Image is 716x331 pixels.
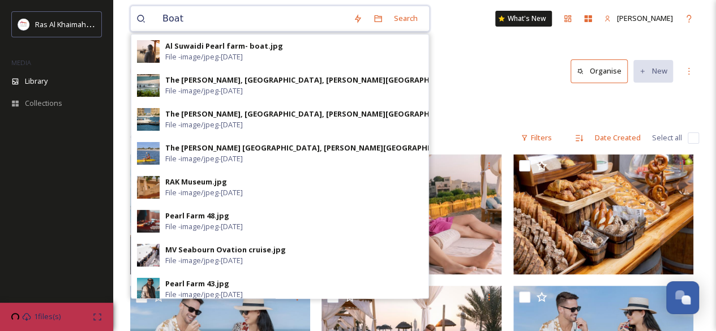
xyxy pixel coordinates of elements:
[165,278,229,289] div: Pearl Farm 43.jpg
[165,143,473,153] div: The [PERSON_NAME] [GEOGRAPHIC_DATA], [PERSON_NAME][GEOGRAPHIC_DATA]jpg
[137,74,160,97] img: d418e7bc-fc65-4514-a6cd-45d3afd7f959.jpg
[165,85,243,96] span: File - image/jpeg - [DATE]
[617,13,673,23] span: [PERSON_NAME]
[165,41,283,51] div: Al Suwaidi Pearl farm- boat.jpg
[34,311,61,322] span: 1 files(s)
[589,127,646,149] div: Date Created
[571,59,633,83] a: Organise
[571,59,628,83] button: Organise
[137,108,160,131] img: b04de51c-bc23-4606-88bb-52909caf37b4.jpg
[652,132,682,143] span: Select all
[165,75,475,85] div: The [PERSON_NAME], [GEOGRAPHIC_DATA], [PERSON_NAME][GEOGRAPHIC_DATA]jpg
[35,19,195,29] span: Ras Al Khaimah Tourism Development Authority
[137,210,160,233] img: ec4db428-cd28-409e-b45c-fcfeb0a8cee5.jpg
[633,60,673,82] button: New
[18,19,29,30] img: Logo_RAKTDA_RGB-01.png
[165,177,227,187] div: RAK Museum.jpg
[165,221,243,232] span: File - image/jpeg - [DATE]
[165,153,243,164] span: File - image/jpeg - [DATE]
[165,244,286,255] div: MV Seabourn Ovation cruise.jpg
[598,7,679,29] a: [PERSON_NAME]
[130,132,153,143] span: 98 file s
[137,244,160,266] img: bf54cc3c-1c73-40c8-a219-498b85f1381c.jpg
[157,6,348,31] input: Search your library
[137,40,160,63] img: 7eb8f3a7-cd0f-45ec-b94a-08b653bd5361.jpg
[495,11,552,27] a: What's New
[515,127,558,149] div: Filters
[165,109,475,119] div: The [PERSON_NAME], [GEOGRAPHIC_DATA], [PERSON_NAME][GEOGRAPHIC_DATA]jpg
[137,142,160,165] img: 7fbf4a1c-4608-4763-a2d0-7d1f79a61635.jpg
[165,119,243,130] span: File - image/jpeg - [DATE]
[165,187,243,198] span: File - image/jpeg - [DATE]
[388,7,423,29] div: Search
[165,289,243,300] span: File - image/jpeg - [DATE]
[137,278,160,300] img: 6c03f50a-35bd-479a-99eb-f46292a77985.jpg
[165,210,229,221] div: Pearl Farm 48.jpg
[137,176,160,199] img: 8be1c187-6cff-406a-973e-9ef7a061613a.jpg
[666,281,699,314] button: Open Chat
[165,255,243,266] span: File - image/jpeg - [DATE]
[25,76,48,87] span: Library
[513,154,693,274] img: Cove Rotana (14).jpg
[130,154,310,274] img: Cove Rotana (19).jpeg
[165,51,243,62] span: File - image/jpeg - [DATE]
[11,58,31,67] span: MEDIA
[25,98,62,109] span: Collections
